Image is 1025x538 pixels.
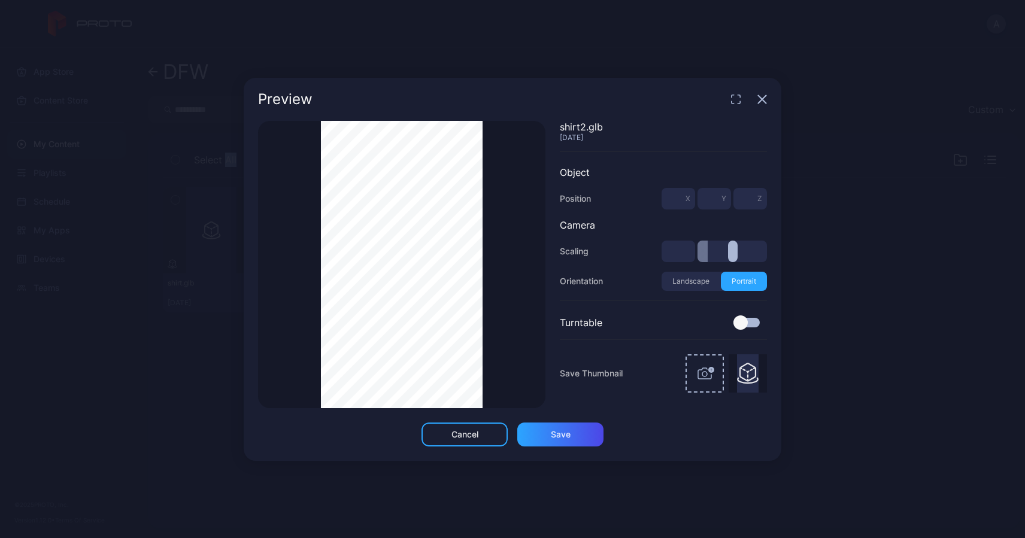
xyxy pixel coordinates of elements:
div: Preview [258,92,313,107]
div: Save [551,430,571,439]
div: Camera [560,219,767,231]
div: shirt2.glb [560,121,767,133]
div: Cancel [451,430,478,439]
button: Portrait [721,272,768,291]
button: Landscape [662,272,721,291]
div: Orientation [560,274,603,288]
span: Y [721,194,726,203]
div: Turntable [560,317,602,329]
button: Cancel [421,423,508,446]
div: Object [560,166,767,178]
img: Thumbnail [737,354,759,393]
span: Save Thumbnail [560,366,623,381]
button: Save [517,423,604,446]
div: [DATE] [560,133,767,142]
span: X [686,194,690,203]
div: Position [560,192,591,206]
div: Scaling [560,244,589,259]
span: Z [757,194,762,203]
